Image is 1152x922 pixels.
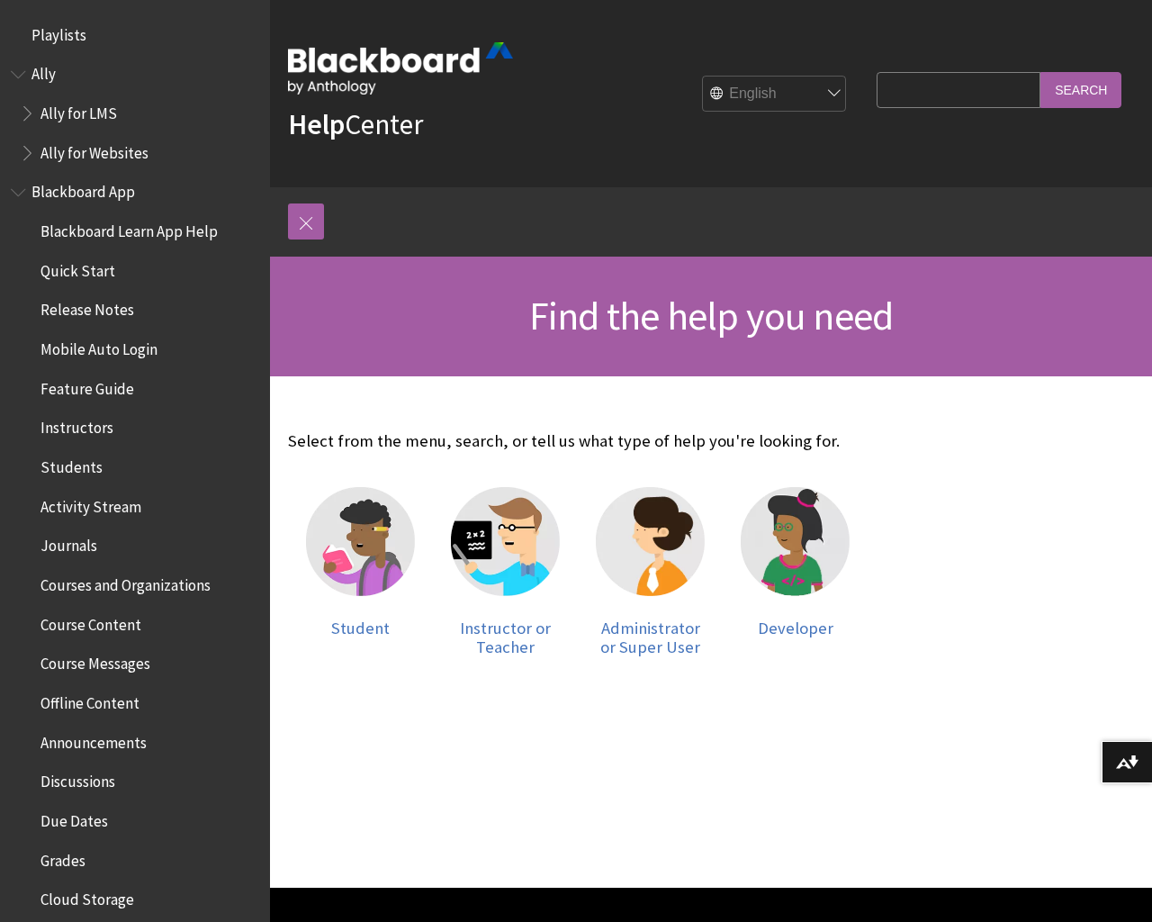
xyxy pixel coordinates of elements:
[40,806,108,830] span: Due Dates
[529,291,893,340] span: Find the help you need
[40,452,103,476] span: Students
[40,492,141,516] span: Activity Stream
[31,20,86,44] span: Playlists
[451,487,560,657] a: Instructor Instructor or Teacher
[31,177,135,202] span: Blackboard App
[288,106,423,142] a: HelpCenter
[596,487,705,596] img: Administrator
[40,374,134,398] span: Feature Guide
[40,531,97,556] span: Journals
[40,295,134,320] span: Release Notes
[40,570,211,594] span: Courses and Organizations
[288,106,345,142] strong: Help
[31,59,56,84] span: Ally
[40,728,147,752] span: Announcements
[11,20,259,50] nav: Book outline for Playlists
[40,256,115,280] span: Quick Start
[11,59,259,168] nav: Book outline for Anthology Ally Help
[40,216,218,240] span: Blackboard Learn App Help
[451,487,560,596] img: Instructor
[703,77,847,113] select: Site Language Selector
[758,618,833,638] span: Developer
[40,334,157,358] span: Mobile Auto Login
[741,487,850,657] a: Developer
[40,649,150,673] span: Course Messages
[306,487,415,596] img: Student
[40,98,117,122] span: Ally for LMS
[288,429,868,453] p: Select from the menu, search, or tell us what type of help you're looking for.
[40,845,85,870] span: Grades
[40,688,139,712] span: Offline Content
[288,42,513,95] img: Blackboard by Anthology
[331,618,390,638] span: Student
[40,610,141,634] span: Course Content
[40,884,134,908] span: Cloud Storage
[460,618,551,658] span: Instructor or Teacher
[40,766,115,791] span: Discussions
[596,487,705,657] a: Administrator Administrator or Super User
[306,487,415,657] a: Student Student
[40,413,113,438] span: Instructors
[40,138,148,162] span: Ally for Websites
[1040,72,1121,107] input: Search
[600,618,700,658] span: Administrator or Super User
